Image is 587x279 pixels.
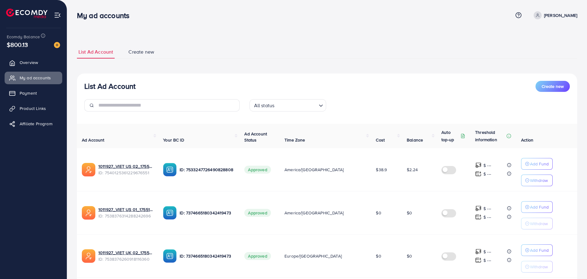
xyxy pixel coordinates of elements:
div: <span class='underline'>1011927_VIET US 02_1755572479473</span></br>7540125361229676551 [98,163,153,176]
span: Create new [542,83,564,89]
span: Affiliate Program [20,121,52,127]
a: 1011927_VIET US 02_1755572479473 [98,163,153,169]
a: 1011927_VIET UK 02_1755165109842 [98,250,153,256]
button: Add Fund [521,244,553,256]
a: [PERSON_NAME] [531,11,577,19]
p: Add Fund [530,160,549,168]
span: Your BC ID [163,137,184,143]
p: $ --- [483,205,491,212]
input: Search for option [276,100,316,110]
button: Withdraw [521,261,553,273]
div: <span class='underline'>1011927_VIET US 01_1755165165817</span></br>7538376314288242696 [98,206,153,219]
span: Balance [407,137,423,143]
p: Auto top-up [441,129,459,143]
img: top-up amount [475,205,482,212]
span: $0 [376,253,381,259]
img: top-up amount [475,214,482,220]
span: $2.24 [407,167,418,173]
span: $0 [407,210,412,216]
div: <span class='underline'>1011927_VIET UK 02_1755165109842</span></br>7538376260918116360 [98,250,153,262]
a: Affiliate Program [5,118,62,130]
a: 1011927_VIET US 01_1755165165817 [98,206,153,213]
span: ID: 7538376260918116360 [98,256,153,262]
span: $0 [376,210,381,216]
iframe: Chat [561,251,582,274]
span: America/[GEOGRAPHIC_DATA] [284,167,344,173]
img: ic-ba-acc.ded83a64.svg [163,163,177,176]
div: Search for option [250,99,326,111]
h3: My ad accounts [77,11,134,20]
img: ic-ba-acc.ded83a64.svg [163,249,177,263]
a: My ad accounts [5,72,62,84]
button: Add Fund [521,158,553,170]
img: ic-ads-acc.e4c84228.svg [82,249,95,263]
span: Product Links [20,105,46,111]
h3: List Ad Account [84,82,135,91]
span: Approved [244,166,271,174]
img: top-up amount [475,248,482,255]
span: Approved [244,209,271,217]
button: Add Fund [521,201,553,213]
img: top-up amount [475,171,482,177]
img: logo [6,9,48,18]
span: ID: 7540125361229676551 [98,170,153,176]
span: List Ad Account [78,48,113,55]
p: $ --- [483,170,491,178]
span: My ad accounts [20,75,51,81]
img: top-up amount [475,257,482,263]
a: Overview [5,56,62,69]
img: image [54,42,60,48]
span: Action [521,137,533,143]
span: Time Zone [284,137,305,143]
span: Cost [376,137,385,143]
span: Ad Account [82,137,105,143]
p: Add Fund [530,247,549,254]
span: Ad Account Status [244,131,267,143]
p: Add Fund [530,203,549,211]
span: All status [253,101,276,110]
p: $ --- [483,257,491,264]
span: $38.9 [376,167,387,173]
p: $ --- [483,248,491,255]
button: Create new [536,81,570,92]
p: $ --- [483,213,491,221]
p: Withdraw [530,220,548,227]
span: Approved [244,252,271,260]
span: Europe/[GEOGRAPHIC_DATA] [284,253,342,259]
img: ic-ads-acc.e4c84228.svg [82,163,95,176]
p: ID: 7533247726490828808 [180,166,234,173]
p: Withdraw [530,263,548,270]
button: Withdraw [521,218,553,229]
span: Create new [128,48,154,55]
p: $ --- [483,162,491,169]
span: $0 [407,253,412,259]
img: top-up amount [475,162,482,168]
img: menu [54,12,61,19]
span: America/[GEOGRAPHIC_DATA] [284,210,344,216]
span: ID: 7538376314288242696 [98,213,153,219]
a: Product Links [5,102,62,115]
p: ID: 7374665180342419473 [180,252,234,260]
button: Withdraw [521,175,553,186]
span: Ecomdy Balance [7,34,40,40]
p: [PERSON_NAME] [544,12,577,19]
p: ID: 7374665180342419473 [180,209,234,217]
p: Withdraw [530,177,548,184]
p: Threshold information [475,129,505,143]
img: ic-ba-acc.ded83a64.svg [163,206,177,220]
span: Overview [20,59,38,66]
img: ic-ads-acc.e4c84228.svg [82,206,95,220]
span: Payment [20,90,37,96]
span: $800.13 [7,40,28,49]
a: Payment [5,87,62,99]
